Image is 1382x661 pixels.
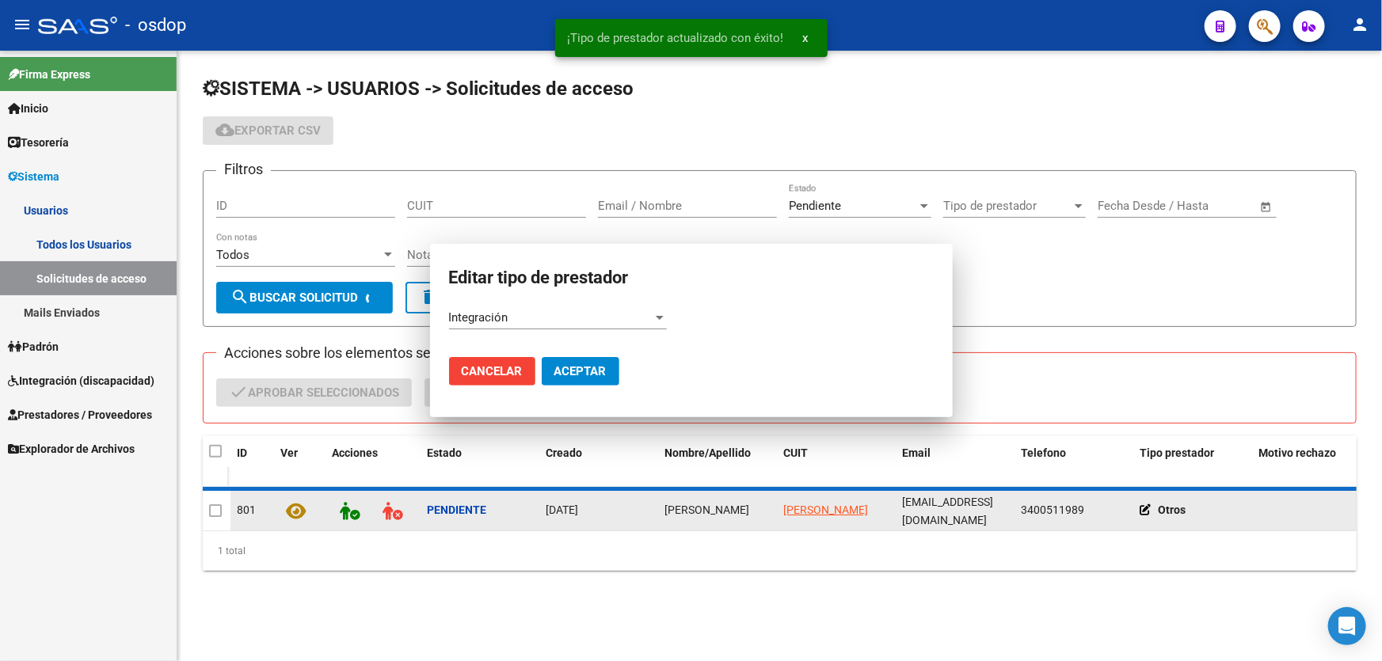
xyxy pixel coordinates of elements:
[1021,446,1066,459] span: Telefono
[783,503,868,516] span: [PERSON_NAME]
[203,78,634,100] span: SISTEMA -> USUARIOS -> Solicitudes de acceso
[664,446,751,459] span: Nombre/Apellido
[216,342,535,364] h3: Acciones sobre los elementos seleccionados (0)
[237,446,247,459] span: ID
[216,248,249,262] span: Todos
[230,291,358,305] span: Buscar solicitud
[789,199,841,213] span: Pendiente
[229,378,399,407] span: Aprobar seleccionados
[539,436,658,488] datatable-header-cell: Creado
[542,357,619,386] button: Aceptar
[777,436,896,488] datatable-header-cell: CUIT
[449,357,535,386] button: Cancelar
[1140,446,1214,459] span: Tipo prestador
[326,436,421,488] datatable-header-cell: Acciones
[420,291,534,305] span: Borrar Filtros
[902,496,993,526] span: licjuliapelanda@gmail.com
[462,364,523,378] span: Cancelar
[8,372,154,389] span: Integración (discapacidad)
[274,436,326,488] datatable-header-cell: Ver
[1015,436,1133,488] datatable-header-cell: Telefono
[216,158,271,180] h3: Filtros
[203,531,1357,571] div: 1 total
[8,134,69,151] span: Tesorería
[280,446,298,459] span: Ver
[546,503,578,516] span: [DATE]
[449,310,508,325] span: Integración
[1098,199,1162,213] input: Fecha inicio
[215,123,321,138] span: Exportar CSV
[215,120,234,139] mat-icon: cloud_download
[1252,436,1371,488] datatable-header-cell: Motivo rechazo
[1133,436,1252,488] datatable-header-cell: Tipo prestador
[427,446,462,459] span: Estado
[1158,503,1186,516] strong: Otros
[1258,446,1336,459] span: Motivo rechazo
[546,446,582,459] span: Creado
[1328,607,1366,645] div: Open Intercom Messenger
[332,446,378,459] span: Acciones
[783,446,808,459] span: CUIT
[237,503,256,516] span: 801
[896,436,1015,488] datatable-header-cell: Email
[8,406,152,424] span: Prestadores / Proveedores
[420,287,439,306] mat-icon: delete
[421,436,539,488] datatable-header-cell: Estado
[1350,15,1369,34] mat-icon: person
[1258,198,1276,216] button: Open calendar
[568,30,784,46] span: ¡Tipo de prestador actualizado con éxito!
[230,287,249,306] mat-icon: search
[664,503,749,516] span: Julia Pelanda
[902,446,931,459] span: Email
[8,100,48,117] span: Inicio
[13,15,32,34] mat-icon: menu
[230,436,274,488] datatable-header-cell: ID
[803,31,809,45] span: x
[125,8,186,43] span: - osdop
[1021,503,1084,516] span: 3400511989
[1176,199,1253,213] input: Fecha fin
[554,364,607,378] span: Aceptar
[8,338,59,355] span: Padrón
[8,440,135,458] span: Explorador de Archivos
[427,503,486,516] strong: Pendiente
[8,66,90,83] span: Firma Express
[943,199,1072,213] span: Tipo de prestador
[658,436,777,488] datatable-header-cell: Nombre/Apellido
[8,168,59,185] span: Sistema
[229,382,248,401] mat-icon: check
[449,263,934,293] h2: Editar tipo de prestador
